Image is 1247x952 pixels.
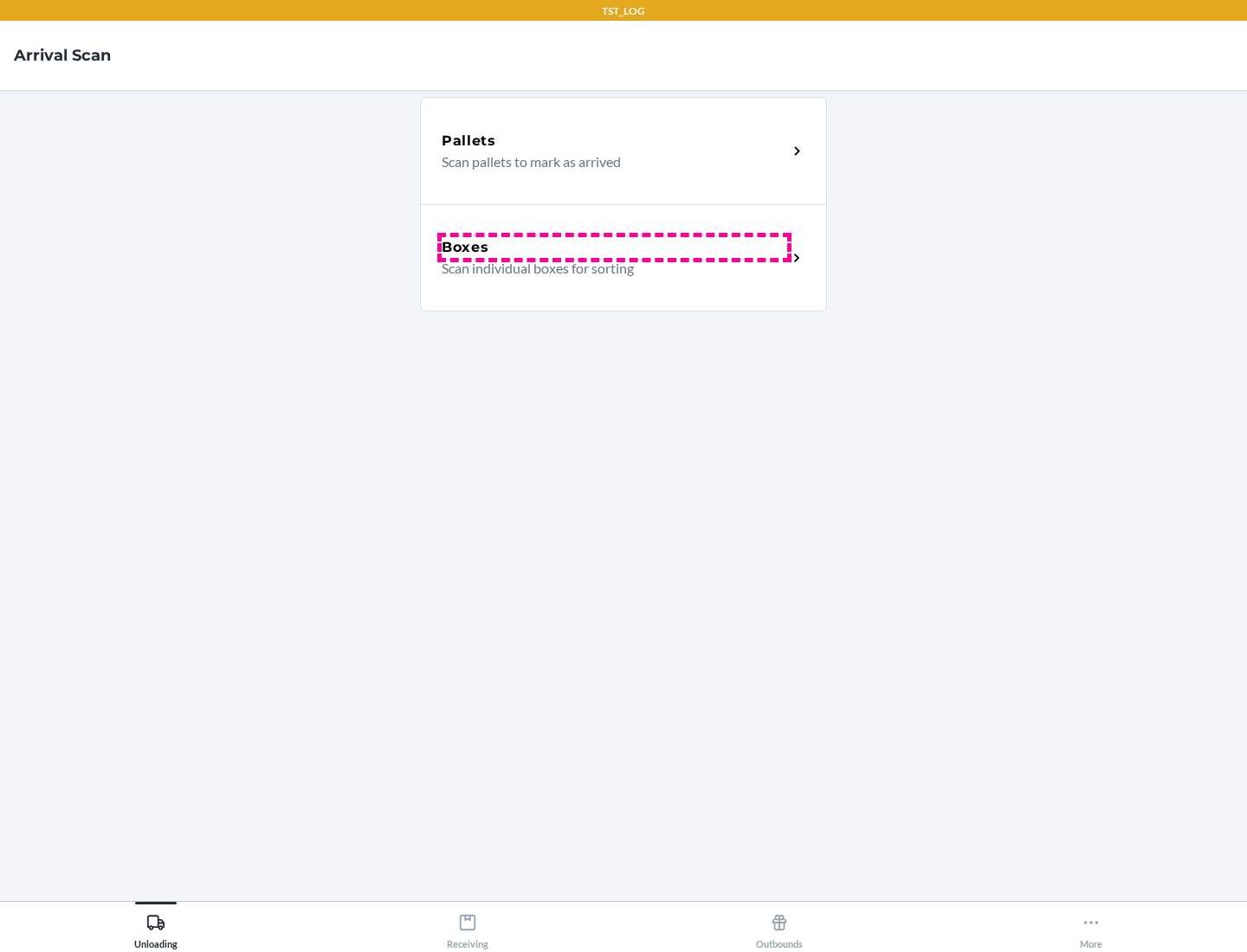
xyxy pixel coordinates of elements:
[442,258,773,279] p: Scan individual boxes for sorting
[442,151,773,172] p: Scan pallets to mark as arrived
[602,3,645,19] p: TST_LOG
[442,237,489,258] h5: Boxes
[623,902,935,949] button: Outbounds
[756,906,803,949] div: Outbounds
[420,204,827,312] a: BoxesScan individual boxes for sorting
[447,906,488,949] div: Receiving
[14,44,111,67] h4: Arrival Scan
[1080,906,1102,949] div: More
[442,131,496,151] h5: Pallets
[935,902,1247,949] button: More
[312,902,623,949] button: Receiving
[134,906,178,949] div: Unloading
[420,97,827,204] a: PalletsScan pallets to mark as arrived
